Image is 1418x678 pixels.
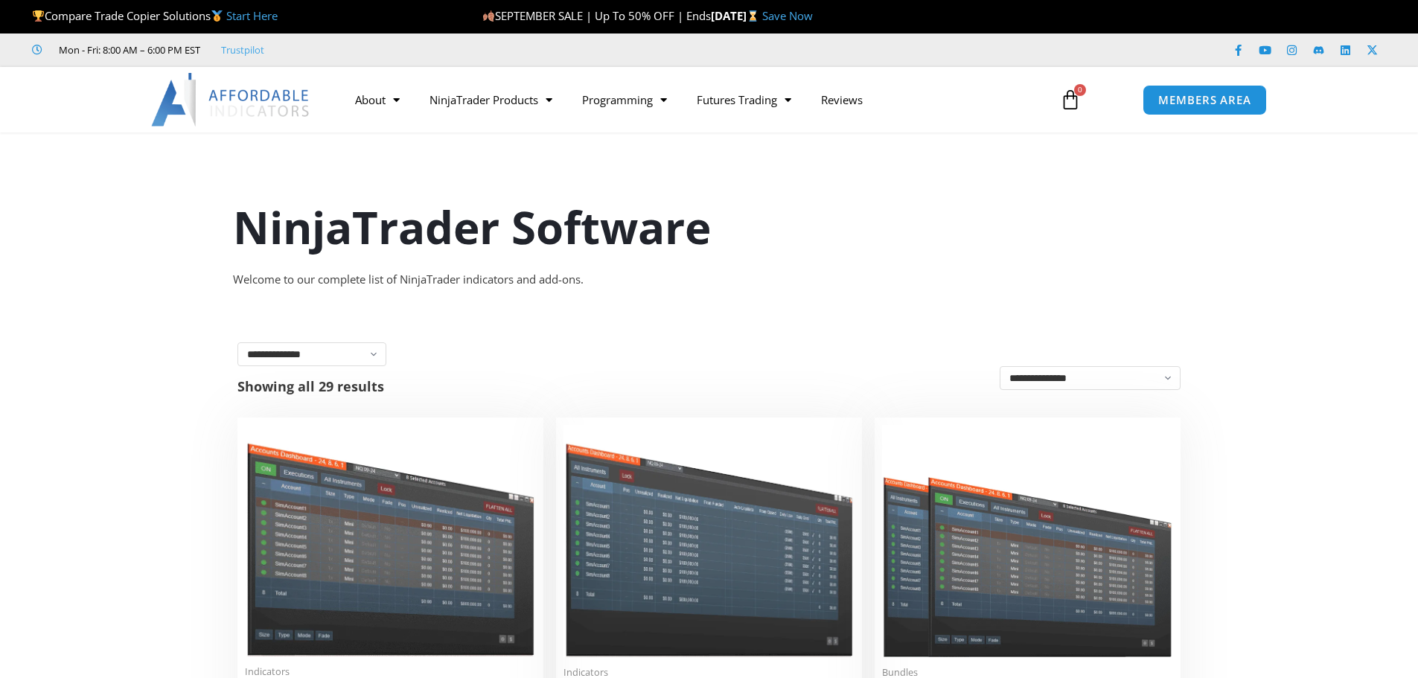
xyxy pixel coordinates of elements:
a: Save Now [762,8,813,23]
nav: Menu [340,83,1043,117]
a: MEMBERS AREA [1143,85,1267,115]
a: Futures Trading [682,83,806,117]
img: Account Risk Manager [563,425,855,656]
span: SEPTEMBER SALE | Up To 50% OFF | Ends [482,8,711,23]
img: LogoAI | Affordable Indicators – NinjaTrader [151,73,311,127]
a: Reviews [806,83,878,117]
div: Welcome to our complete list of NinjaTrader indicators and add-ons. [233,269,1186,290]
img: Duplicate Account Actions [245,425,536,656]
span: Compare Trade Copier Solutions [32,8,278,23]
p: Showing all 29 results [237,380,384,393]
a: 0 [1038,78,1103,121]
span: Indicators [245,665,536,678]
a: About [340,83,415,117]
a: NinjaTrader Products [415,83,567,117]
span: 0 [1074,84,1086,96]
img: 🏆 [33,10,44,22]
img: 🥇 [211,10,223,22]
strong: [DATE] [711,8,762,23]
span: Mon - Fri: 8:00 AM – 6:00 PM EST [55,41,200,59]
h1: NinjaTrader Software [233,196,1186,258]
a: Start Here [226,8,278,23]
img: ⌛ [747,10,758,22]
img: 🍂 [483,10,494,22]
a: Trustpilot [221,41,264,59]
img: Accounts Dashboard Suite [882,425,1173,657]
a: Programming [567,83,682,117]
select: Shop order [1000,366,1181,390]
span: MEMBERS AREA [1158,95,1251,106]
